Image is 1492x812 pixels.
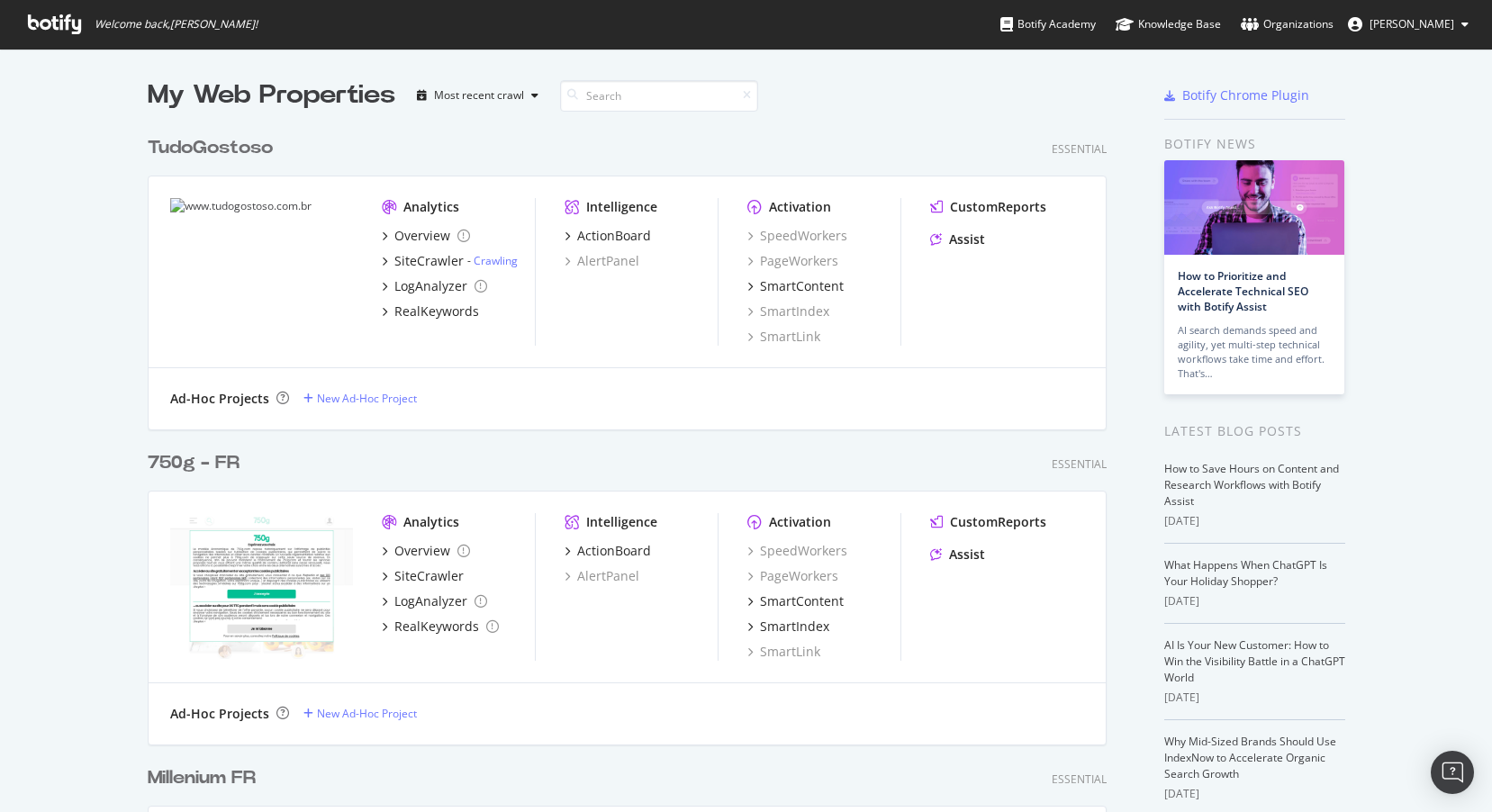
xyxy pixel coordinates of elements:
div: SmartContent [760,277,844,295]
a: New Ad-Hoc Project [303,391,417,406]
span: Olivier Gourdin [1370,16,1454,32]
a: PageWorkers [747,567,838,585]
div: SiteCrawler [394,252,464,270]
a: SmartContent [747,277,844,295]
a: SpeedWorkers [747,542,847,560]
a: SmartContent [747,592,844,610]
a: Why Mid-Sized Brands Should Use IndexNow to Accelerate Organic Search Growth [1164,734,1336,781]
div: Intelligence [586,198,657,216]
div: [DATE] [1164,513,1345,529]
div: Essential [1052,141,1107,157]
div: Botify news [1164,134,1345,154]
span: Welcome back, [PERSON_NAME] ! [95,17,258,32]
div: Ad-Hoc Projects [170,705,269,723]
div: Essential [1052,456,1107,472]
div: Latest Blog Posts [1164,421,1345,441]
div: Overview [394,542,450,560]
img: How to Prioritize and Accelerate Technical SEO with Botify Assist [1164,160,1344,255]
div: My Web Properties [148,77,395,113]
div: Ad-Hoc Projects [170,390,269,408]
a: AlertPanel [565,567,639,585]
div: Millenium FR [148,765,256,791]
div: ActionBoard [577,542,651,560]
div: SmartContent [760,592,844,610]
div: RealKeywords [394,618,479,636]
a: ActionBoard [565,542,651,560]
a: SpeedWorkers [747,227,847,245]
a: What Happens When ChatGPT Is Your Holiday Shopper? [1164,557,1327,589]
div: AI search demands speed and agility, yet multi-step technical workflows take time and effort. Tha... [1178,323,1331,381]
div: New Ad-Hoc Project [317,391,417,406]
div: Analytics [403,513,459,531]
div: 750g - FR [148,450,240,476]
div: Assist [949,230,985,248]
a: Botify Chrome Plugin [1164,86,1309,104]
a: How to Prioritize and Accelerate Technical SEO with Botify Assist [1178,268,1308,314]
div: SmartIndex [760,618,829,636]
a: AlertPanel [565,252,639,270]
a: PageWorkers [747,252,838,270]
a: LogAnalyzer [382,592,487,610]
a: Millenium FR [148,765,263,791]
a: 750g - FR [148,450,247,476]
div: Essential [1052,771,1107,787]
img: www.750g.com [170,513,353,659]
input: Search [560,80,758,112]
a: SmartLink [747,328,820,346]
img: www.tudogostoso.com.br [170,198,353,346]
div: CustomReports [950,513,1046,531]
a: SmartIndex [747,302,829,320]
div: - [467,253,518,268]
div: Assist [949,546,985,564]
a: CustomReports [930,198,1046,216]
div: Organizations [1241,15,1334,33]
div: Intelligence [586,513,657,531]
button: Most recent crawl [410,81,546,110]
div: CustomReports [950,198,1046,216]
div: [DATE] [1164,786,1345,802]
div: Botify Academy [1000,15,1096,33]
a: LogAnalyzer [382,277,487,295]
a: TudoGostoso [148,135,280,161]
div: Analytics [403,198,459,216]
div: RealKeywords [394,302,479,320]
div: Activation [769,198,831,216]
a: RealKeywords [382,302,479,320]
a: Overview [382,227,470,245]
div: Overview [394,227,450,245]
div: LogAnalyzer [394,277,467,295]
div: Knowledge Base [1116,15,1221,33]
a: CustomReports [930,513,1046,531]
div: ActionBoard [577,227,651,245]
div: TudoGostoso [148,135,273,161]
a: SmartLink [747,643,820,661]
a: Crawling [474,253,518,268]
a: How to Save Hours on Content and Research Workflows with Botify Assist [1164,461,1339,509]
div: New Ad-Hoc Project [317,706,417,721]
div: [DATE] [1164,593,1345,609]
a: SiteCrawler [382,567,464,585]
a: ActionBoard [565,227,651,245]
a: RealKeywords [382,618,499,636]
a: Assist [930,546,985,564]
a: SmartIndex [747,618,829,636]
a: SiteCrawler- Crawling [382,252,518,270]
div: Botify Chrome Plugin [1182,86,1309,104]
div: SiteCrawler [394,567,464,585]
div: Activation [769,513,831,531]
a: Assist [930,230,985,248]
a: Overview [382,542,470,560]
a: AI Is Your New Customer: How to Win the Visibility Battle in a ChatGPT World [1164,637,1345,685]
div: Open Intercom Messenger [1431,751,1474,794]
a: New Ad-Hoc Project [303,706,417,721]
div: [DATE] [1164,690,1345,706]
div: LogAnalyzer [394,592,467,610]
